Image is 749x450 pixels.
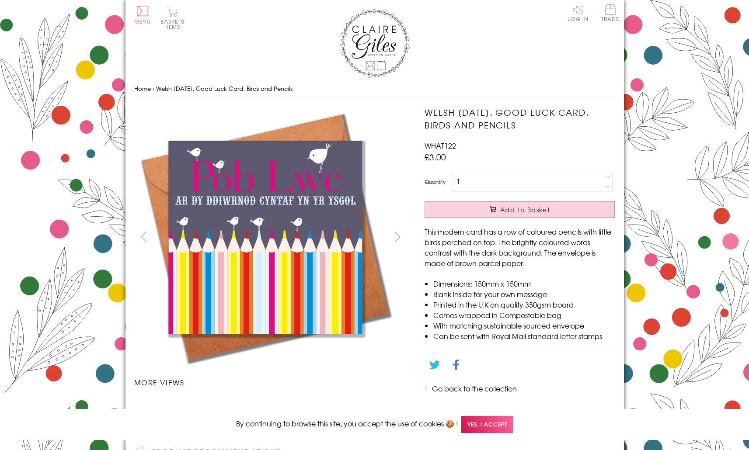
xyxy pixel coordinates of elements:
[601,4,620,23] a: Trade
[134,227,154,246] button: prev
[500,205,550,214] span: Add to Basket
[134,396,202,415] li: Carousel Page 1 (Current Slide)
[461,416,513,433] span: Yes, I accept
[236,407,237,407] img: Welsh First Day of School, Good Luck Card, Birds and Pencils
[433,320,615,331] li: With matching sustainable sourced envelope
[425,151,446,163] span: £3.00
[202,396,271,415] li: Carousel Page 2
[433,289,615,299] li: Blank inside for your own message
[134,396,408,415] ul: Carousel Pagination
[433,278,615,289] li: Dimensions: 150mm x 150mm
[425,106,615,132] h1: Welsh [DATE], Good Luck Card, Birds and Pencils
[433,310,615,320] li: Comes wrapped in Compostable bag
[134,6,151,24] button: Menu
[134,106,397,368] img: Welsh First Day of School, Good Luck Card, Birds and Pencils
[134,84,151,93] a: Home
[153,84,154,93] span: ›
[134,17,151,25] span: Menu
[160,7,185,29] button: Basket0 items
[425,140,456,151] span: WHAT122
[432,383,517,394] a: Go back to the collection
[601,4,620,21] span: Trade
[433,331,615,341] li: Can be sent with Royal Mail standard letter stamps
[387,227,407,246] button: next
[425,226,611,268] span: This modern card has a row of coloured pencils with little birds perched on top. The brightly col...
[340,9,410,78] img: Claire Giles Greetings Cards
[134,377,408,388] h3: More views
[433,299,615,310] li: Printed in the U.K on quality 350gsm board
[134,80,615,98] nav: breadcrumbs
[425,201,615,218] button: Add to Basket
[568,4,589,21] a: Log In
[271,396,339,415] li: Carousel Page 3
[425,178,446,186] label: Quantity
[156,84,293,93] span: Welsh [DATE], Good Luck Card, Birds and Pencils
[164,17,185,31] span: 0 items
